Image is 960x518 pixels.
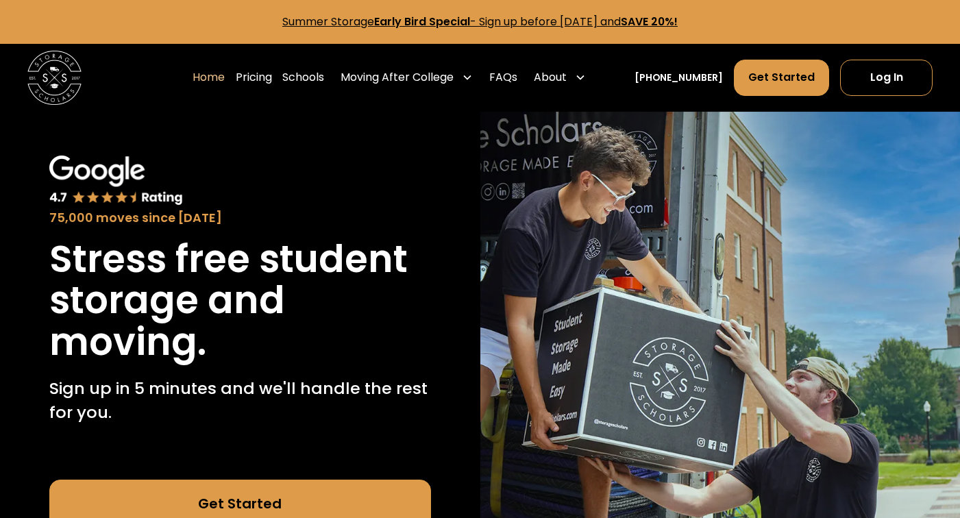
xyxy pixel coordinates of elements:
[49,156,183,207] img: Google 4.7 star rating
[341,69,454,86] div: Moving After College
[335,59,478,97] div: Moving After College
[374,14,470,29] strong: Early Bird Special
[489,59,517,97] a: FAQs
[528,59,591,97] div: About
[734,60,829,97] a: Get Started
[236,59,272,97] a: Pricing
[635,71,723,85] a: [PHONE_NUMBER]
[193,59,225,97] a: Home
[621,14,678,29] strong: SAVE 20%!
[27,51,82,106] a: home
[534,69,567,86] div: About
[282,59,324,97] a: Schools
[49,209,431,227] div: 75,000 moves since [DATE]
[27,51,82,106] img: Storage Scholars main logo
[840,60,933,97] a: Log In
[49,238,431,362] h1: Stress free student storage and moving.
[282,14,678,29] a: Summer StorageEarly Bird Special- Sign up before [DATE] andSAVE 20%!
[49,376,431,425] p: Sign up in 5 minutes and we'll handle the rest for you.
